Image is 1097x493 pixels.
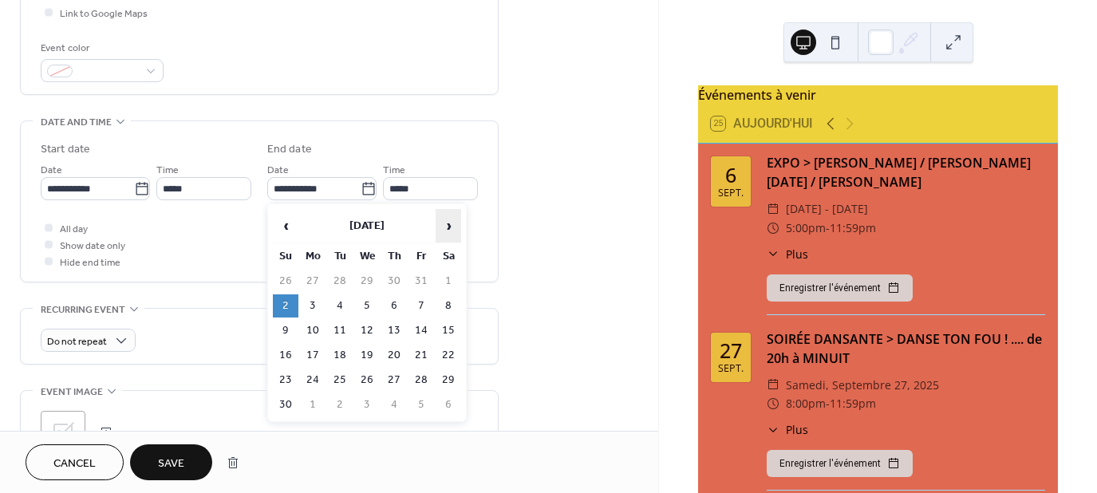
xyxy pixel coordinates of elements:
button: Enregistrer l'événement [767,450,913,477]
td: 6 [381,294,407,317]
div: sept. [718,364,744,374]
span: Do not repeat [47,333,107,351]
td: 8 [436,294,461,317]
td: 4 [381,393,407,416]
span: 8:00pm [786,394,826,413]
div: ​ [767,376,779,395]
th: Mo [300,245,326,268]
td: 4 [327,294,353,317]
button: ​Plus [767,246,808,262]
td: 29 [436,369,461,392]
span: Recurring event [41,302,125,318]
div: 6 [725,165,736,185]
button: Cancel [26,444,124,480]
td: 5 [354,294,380,317]
div: SOIRÉE DANSANTE > DANSE TON FOU ! .... de 20h à MINUIT [767,329,1045,368]
td: 10 [300,319,326,342]
span: Save [158,456,184,472]
span: Time [156,162,179,179]
th: [DATE] [300,209,434,243]
span: - [826,219,830,238]
td: 30 [273,393,298,416]
td: 28 [408,369,434,392]
span: Time [383,162,405,179]
td: 28 [327,270,353,293]
div: sept. [718,188,744,199]
span: Date [41,162,62,179]
div: Event color [41,40,160,57]
td: 16 [273,344,298,367]
td: 31 [408,270,434,293]
div: ​ [767,219,779,238]
td: 27 [381,369,407,392]
span: 11:59pm [830,219,876,238]
td: 18 [327,344,353,367]
span: Show date only [60,238,125,254]
div: ​ [767,421,779,438]
td: 26 [273,270,298,293]
div: 27 [720,341,742,361]
span: ‹ [274,210,298,242]
div: ; [41,411,85,456]
span: Hide end time [60,254,120,271]
span: Plus [786,421,808,438]
td: 25 [327,369,353,392]
td: 24 [300,369,326,392]
button: ​Plus [767,421,808,438]
span: Date and time [41,114,112,131]
td: 2 [327,393,353,416]
span: All day [60,221,88,238]
td: 17 [300,344,326,367]
button: Save [130,444,212,480]
span: [DATE] - [DATE] [786,199,868,219]
div: Start date [41,141,90,158]
div: ​ [767,246,779,262]
th: Th [381,245,407,268]
div: ​ [767,199,779,219]
td: 7 [408,294,434,317]
th: Su [273,245,298,268]
span: Date [267,162,289,179]
td: 2 [273,294,298,317]
td: 20 [381,344,407,367]
th: Fr [408,245,434,268]
span: Event image [41,384,103,400]
td: 21 [408,344,434,367]
span: - [826,394,830,413]
div: EXPO > [PERSON_NAME] / [PERSON_NAME][DATE] / [PERSON_NAME] [767,153,1045,191]
td: 26 [354,369,380,392]
td: 6 [436,393,461,416]
td: 13 [381,319,407,342]
span: Link to Google Maps [60,6,148,22]
td: 22 [436,344,461,367]
td: 30 [381,270,407,293]
td: 1 [436,270,461,293]
td: 27 [300,270,326,293]
td: 3 [300,294,326,317]
span: Plus [786,246,808,262]
span: 5:00pm [786,219,826,238]
td: 19 [354,344,380,367]
td: 1 [300,393,326,416]
span: samedi, septembre 27, 2025 [786,376,939,395]
td: 9 [273,319,298,342]
th: We [354,245,380,268]
th: Tu [327,245,353,268]
button: Enregistrer l'événement [767,274,913,302]
div: End date [267,141,312,158]
th: Sa [436,245,461,268]
span: Cancel [53,456,96,472]
td: 3 [354,393,380,416]
td: 15 [436,319,461,342]
td: 14 [408,319,434,342]
span: 11:59pm [830,394,876,413]
td: 12 [354,319,380,342]
td: 23 [273,369,298,392]
td: 11 [327,319,353,342]
span: › [436,210,460,242]
div: Événements à venir [698,85,1058,105]
td: 29 [354,270,380,293]
td: 5 [408,393,434,416]
div: ​ [767,394,779,413]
